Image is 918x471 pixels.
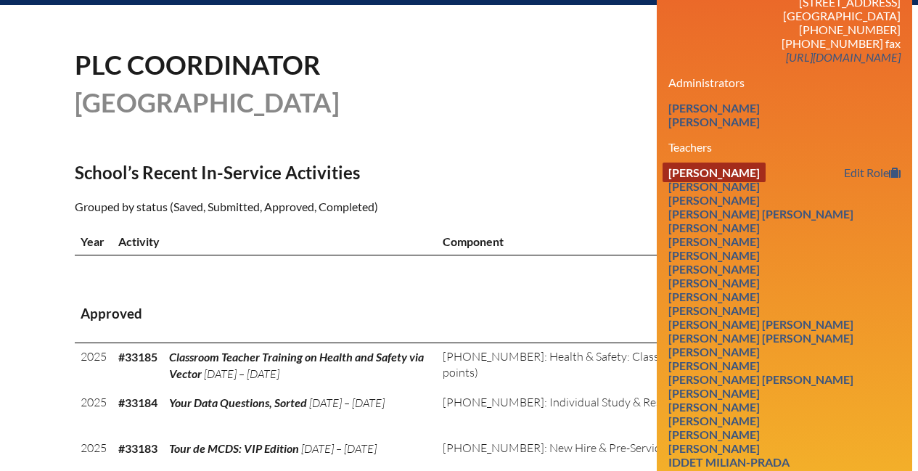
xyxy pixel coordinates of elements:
a: [PERSON_NAME] [663,112,766,131]
span: [DATE] – [DATE] [301,441,377,456]
span: [PHONE_NUMBER]: Health & Safety: Classroom Teacher [443,349,726,364]
p: Grouped by status (Saved, Submitted, Approved, Completed) [75,197,586,216]
span: [DATE] – [DATE] [204,366,279,381]
a: [PERSON_NAME] [663,273,766,292]
td: (60 points) [437,389,757,435]
td: 2025 [75,389,112,435]
a: [PERSON_NAME] [663,438,766,458]
a: [PERSON_NAME] [663,259,766,279]
h2: School’s Recent In-Service Activities [75,162,586,183]
span: [PHONE_NUMBER]: New Hire & Pre-Service [443,441,665,455]
span: PLC Coordinator [75,49,321,81]
span: [PHONE_NUMBER]: Individual Study & Research [443,395,689,409]
a: [PERSON_NAME] [PERSON_NAME] [663,328,859,348]
td: (30 points) [437,343,757,389]
b: #33184 [118,396,157,409]
a: [PERSON_NAME] [663,245,766,265]
a: [PERSON_NAME] [663,300,766,320]
a: [PERSON_NAME] [663,397,766,417]
a: [PERSON_NAME] [663,176,766,196]
span: Your Data Questions, Sorted [169,396,307,409]
a: [PERSON_NAME] [663,425,766,444]
a: [PERSON_NAME] [663,98,766,118]
span: Classroom Teacher Training on Health and Safety via Vector [169,350,424,380]
a: [PERSON_NAME] [663,287,766,306]
th: Component [437,228,757,255]
a: [PERSON_NAME] [663,218,766,237]
a: [PERSON_NAME] [663,411,766,430]
td: 2025 [75,343,112,389]
a: [PERSON_NAME] [663,163,766,182]
a: [PERSON_NAME] [663,383,766,403]
a: [PERSON_NAME] [PERSON_NAME] [663,369,859,389]
h3: Approved [81,305,838,323]
a: [PERSON_NAME] [663,190,766,210]
a: [PERSON_NAME] [663,342,766,361]
span: Tour de MCDS: VIP Edition [169,441,299,455]
span: [DATE] – [DATE] [309,396,385,410]
span: [GEOGRAPHIC_DATA] [75,86,340,118]
a: [PERSON_NAME] [PERSON_NAME] [663,204,859,224]
h3: Administrators [668,75,901,89]
a: [PERSON_NAME] [PERSON_NAME] [663,314,859,334]
b: #33183 [118,441,157,455]
a: Edit Role [838,163,906,182]
h3: Teachers [668,140,901,154]
a: [PERSON_NAME] [663,356,766,375]
th: Year [75,228,112,255]
a: [URL][DOMAIN_NAME] [780,47,906,67]
a: [PERSON_NAME] [663,232,766,251]
th: Activity [112,228,437,255]
b: #33185 [118,350,157,364]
